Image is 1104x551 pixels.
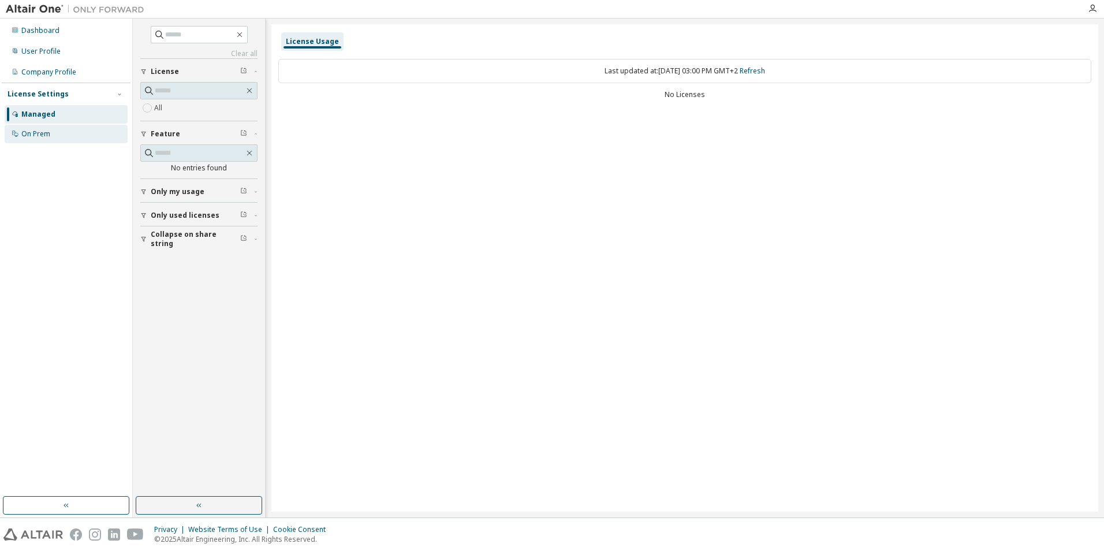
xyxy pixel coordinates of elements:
[240,129,247,139] span: Clear filter
[21,129,50,139] div: On Prem
[140,49,258,58] a: Clear all
[21,47,61,56] div: User Profile
[278,90,1091,99] div: No Licenses
[140,163,258,173] div: No entries found
[108,528,120,541] img: linkedin.svg
[151,211,219,220] span: Only used licenses
[151,129,180,139] span: Feature
[21,110,55,119] div: Managed
[89,528,101,541] img: instagram.svg
[151,67,179,76] span: License
[140,179,258,204] button: Only my usage
[140,226,258,252] button: Collapse on share string
[140,121,258,147] button: Feature
[278,59,1091,83] div: Last updated at: [DATE] 03:00 PM GMT+2
[151,230,240,248] span: Collapse on share string
[151,187,204,196] span: Only my usage
[273,525,333,534] div: Cookie Consent
[240,234,247,244] span: Clear filter
[127,528,144,541] img: youtube.svg
[6,3,150,15] img: Altair One
[240,187,247,196] span: Clear filter
[154,101,165,115] label: All
[188,525,273,534] div: Website Terms of Use
[286,37,339,46] div: License Usage
[140,203,258,228] button: Only used licenses
[8,90,69,99] div: License Settings
[240,67,247,76] span: Clear filter
[21,68,76,77] div: Company Profile
[740,66,765,76] a: Refresh
[240,211,247,220] span: Clear filter
[3,528,63,541] img: altair_logo.svg
[140,59,258,84] button: License
[154,534,333,544] p: © 2025 Altair Engineering, Inc. All Rights Reserved.
[154,525,188,534] div: Privacy
[70,528,82,541] img: facebook.svg
[21,26,59,35] div: Dashboard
